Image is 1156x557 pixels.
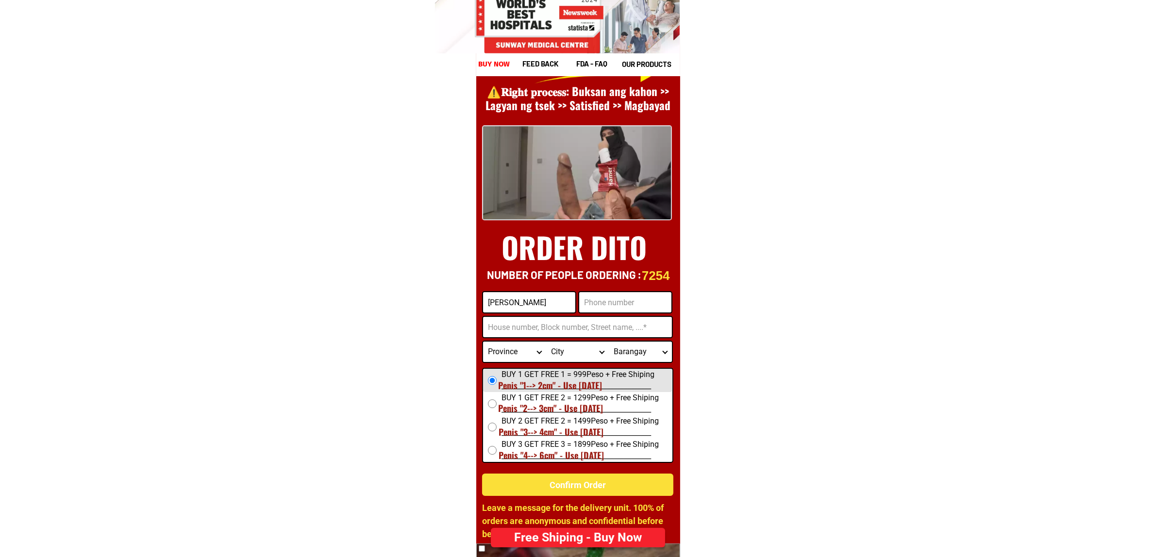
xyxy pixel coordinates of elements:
select: Select district [546,342,609,362]
h1: feed back [522,58,575,69]
h1: fda - FAQ [576,58,631,69]
h1: ORDER DITO [502,225,654,269]
input: BUY 1 GET FREE 2 = 1299Peso + Free Shiping ____________________________________________ [488,399,497,408]
div: Confirm Order [481,478,674,491]
input: Input phone_number [579,292,671,312]
input: Input full_name [483,292,575,312]
h1: Number of people ordering : [487,267,647,283]
h1: our products [622,59,679,70]
span: BUY 1 GET FREE 1 = 999Peso + Free Shiping ____________________________________________ [502,369,672,392]
input: BUY 2 GET FREE 2 = 1499Peso + Free Shiping ____________________________________________ [488,423,497,431]
h1: Penis "2--> 3cm" - Use [DATE] [499,402,683,428]
input: BUY 1 GET FREE 1 = 999Peso + Free Shiping ____________________________________________ [488,376,497,385]
h1: ⚠️️𝐑𝐢𝐠𝐡𝐭 𝐩𝐫𝐨𝐜𝐞𝐬𝐬: Buksan ang kahon >> Lagyan ng tsek >> Satisfied >> Magbayad [472,84,684,114]
h1: Penis "4--> 6cm" - Use [DATE] [499,449,684,475]
select: Select commune [609,342,672,362]
p: 7254 [642,256,669,295]
h1: Penis "3--> 4cm" - Use [DATE] [499,426,684,452]
input: BUY 3 GET FREE 3 = 1899Peso + Free Shiping ____________________________________________ [488,446,497,455]
input: Input address [483,317,672,337]
h1: Penis "1--> 2cm" - Use [DATE] [499,379,683,405]
h1: buy now [478,59,510,70]
select: Select province [483,342,546,362]
div: Free Shiping - Buy Now [490,528,666,547]
h1: Leave a message for the delivery unit. 100% of orders are anonymous and confidential before being... [482,501,674,541]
